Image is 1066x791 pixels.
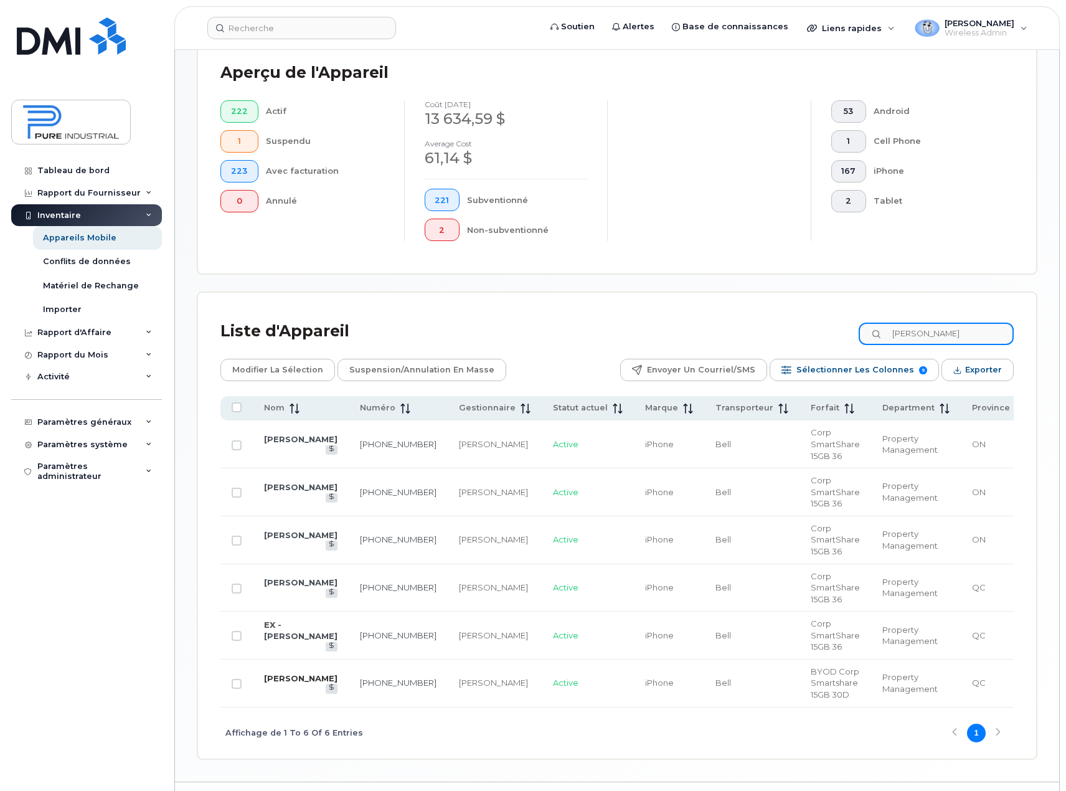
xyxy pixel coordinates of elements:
[425,100,588,108] h4: coût [DATE]
[972,402,1010,414] span: Province
[882,481,938,503] span: Property Management
[798,16,903,40] div: Liens rapides
[623,21,654,33] span: Alertes
[360,678,436,688] a: [PHONE_NUMBER]
[459,630,531,642] div: [PERSON_NAME]
[225,724,363,742] span: Affichage de 1 To 6 Of 6 Entries
[435,196,449,206] span: 221
[945,18,1014,28] span: [PERSON_NAME]
[715,439,731,449] span: Bell
[264,402,285,414] span: Nom
[459,486,531,498] div: [PERSON_NAME]
[266,100,384,123] div: Actif
[220,57,389,89] div: Aperçu de l'Appareil
[220,315,349,348] div: Liste d'Appareil
[915,16,940,40] div: User avatar
[874,100,994,123] div: Android
[360,439,436,449] a: [PHONE_NUMBER]
[972,487,986,497] span: ON
[266,190,384,212] div: Annulé
[542,14,603,39] a: Soutien
[831,160,867,182] button: 167
[822,23,882,33] span: Liens rapides
[220,190,258,212] button: 0
[882,625,938,647] span: Property Management
[831,100,867,123] button: 53
[435,225,449,235] span: 2
[220,130,258,153] button: 1
[882,672,938,694] span: Property Management
[770,359,939,381] button: Sélectionner les colonnes 9
[264,434,337,444] a: [PERSON_NAME]
[919,366,927,374] span: 9
[360,402,395,414] span: Numéro
[645,487,674,497] span: iPhone
[906,16,1036,40] div: Denis Hogan
[360,534,436,544] a: [PHONE_NUMBER]
[349,361,494,379] span: Suspension/Annulation en masse
[220,160,258,182] button: 223
[811,427,860,460] span: Corp SmartShare 15GB 36
[941,359,1014,381] button: Exporter
[553,402,608,414] span: Statut actuel
[972,439,986,449] span: ON
[841,107,856,116] span: 53
[965,361,1002,379] span: Exporter
[425,148,588,169] div: 61,14 $
[264,577,337,587] a: [PERSON_NAME]
[972,582,986,592] span: QC
[715,402,773,414] span: Transporteur
[841,136,856,146] span: 1
[459,438,531,450] div: [PERSON_NAME]
[326,445,337,455] a: View Last Bill
[811,571,860,604] span: Corp SmartShare 15GB 36
[561,21,595,33] span: Soutien
[874,160,994,182] div: iPhone
[645,534,674,544] span: iPhone
[337,359,506,381] button: Suspension/Annulation en masse
[715,487,731,497] span: Bell
[231,196,248,206] span: 0
[645,678,674,688] span: iPhone
[972,534,986,544] span: ON
[811,618,860,651] span: Corp SmartShare 15GB 36
[326,493,337,503] a: View Last Bill
[425,189,460,211] button: 221
[715,678,731,688] span: Bell
[266,160,384,182] div: Avec facturation
[459,534,531,546] div: [PERSON_NAME]
[553,439,578,449] span: Active
[831,130,867,153] button: 1
[326,589,337,598] a: View Last Bill
[715,630,731,640] span: Bell
[915,19,940,37] img: User avatar
[841,166,856,176] span: 167
[207,17,396,39] input: Recherche
[220,359,335,381] button: Modifier la sélection
[467,189,587,211] div: Subventionné
[553,534,578,544] span: Active
[882,402,935,414] span: Department
[874,190,994,212] div: Tablet
[811,523,860,556] span: Corp SmartShare 15GB 36
[425,108,588,130] div: 13 634,59 $
[645,630,674,640] span: iPhone
[326,684,337,693] a: View Last Bill
[831,190,867,212] button: 2
[231,107,248,116] span: 222
[553,582,578,592] span: Active
[326,541,337,550] a: View Last Bill
[425,219,460,241] button: 2
[220,100,258,123] button: 222
[882,577,938,599] span: Property Management
[231,136,248,146] span: 1
[360,487,436,497] a: [PHONE_NUMBER]
[811,475,860,508] span: Corp SmartShare 15GB 36
[467,219,587,241] div: Non-subventionné
[841,196,856,206] span: 2
[882,433,938,455] span: Property Management
[553,630,578,640] span: Active
[645,582,674,592] span: iPhone
[264,530,337,540] a: [PERSON_NAME]
[264,620,337,642] a: EX - [PERSON_NAME]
